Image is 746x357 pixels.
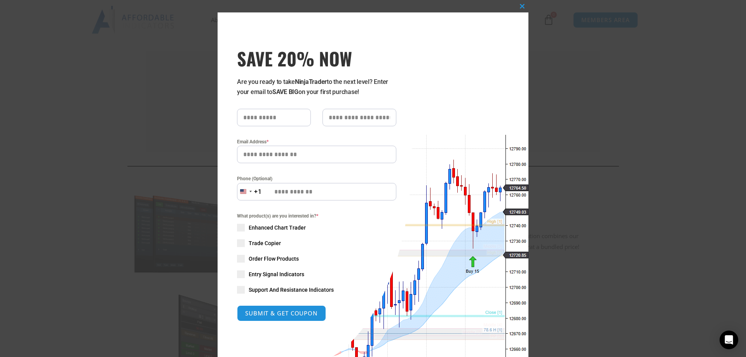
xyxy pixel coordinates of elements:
[237,183,262,200] button: Selected country
[295,78,327,85] strong: NinjaTrader
[237,175,396,183] label: Phone (Optional)
[249,255,299,263] span: Order Flow Products
[237,138,396,146] label: Email Address
[249,270,304,278] span: Entry Signal Indicators
[249,286,334,294] span: Support And Resistance Indicators
[254,187,262,197] div: +1
[237,255,396,263] label: Order Flow Products
[237,224,396,232] label: Enhanced Chart Trader
[249,224,306,232] span: Enhanced Chart Trader
[237,270,396,278] label: Entry Signal Indicators
[272,88,298,96] strong: SAVE BIG
[237,239,396,247] label: Trade Copier
[237,212,396,220] span: What product(s) are you interested in?
[237,77,396,97] p: Are you ready to take to the next level? Enter your email to on your first purchase!
[237,286,396,294] label: Support And Resistance Indicators
[237,305,326,321] button: SUBMIT & GET COUPON
[237,47,396,69] span: SAVE 20% NOW
[249,239,281,247] span: Trade Copier
[720,331,738,349] div: Open Intercom Messenger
